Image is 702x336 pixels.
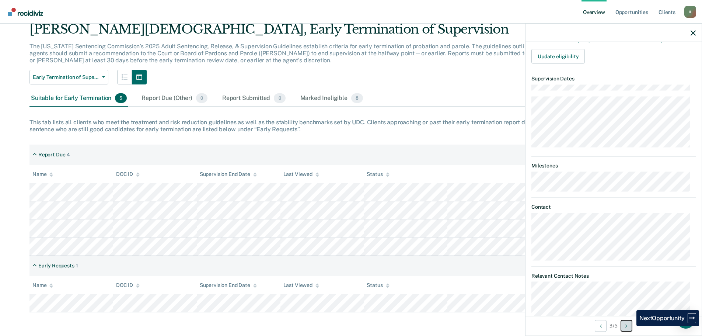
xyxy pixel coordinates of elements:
div: Marked Ineligible [299,90,365,107]
dt: Supervision Dates [531,75,696,82]
dt: Relevant Contact Notes [531,273,696,279]
span: Early Termination of Supervision [33,74,99,80]
div: DOC ID [116,171,140,177]
div: Open Intercom Messenger [677,311,695,329]
div: Status [367,171,389,177]
span: 0 [274,93,285,103]
div: Early Requests [38,263,74,269]
dt: Milestones [531,163,696,169]
div: [PERSON_NAME][DEMOGRAPHIC_DATA], Early Termination of Supervision [29,22,556,43]
span: 0 [196,93,207,103]
div: Report Due (Other) [140,90,209,107]
div: Report Due [38,152,66,158]
div: 4 [67,152,70,158]
button: Next Opportunity [621,320,632,332]
button: Profile dropdown button [684,6,696,18]
span: 8 [351,93,363,103]
div: Supervision End Date [200,171,257,177]
button: Previous Opportunity [595,320,607,332]
div: 3 / 5 [525,316,702,335]
span: 5 [115,93,127,103]
p: The [US_STATE] Sentencing Commission’s 2025 Adult Sentencing, Release, & Supervision Guidelines e... [29,43,554,64]
div: DOC ID [116,282,140,288]
div: J L [684,6,696,18]
div: 1 [76,263,78,269]
img: Recidiviz [8,8,43,16]
button: Update eligibility [531,49,585,63]
dt: Contact [531,204,696,210]
div: Name [32,282,53,288]
div: Report Submitted [221,90,287,107]
div: Last Viewed [283,282,319,288]
div: Status [367,282,389,288]
div: This tab lists all clients who meet the treatment and risk reduction guidelines as well as the st... [29,119,673,133]
span: completed [651,37,676,43]
div: Name [32,171,53,177]
div: Suitable for Early Termination [29,90,128,107]
div: Supervision End Date [200,282,257,288]
div: Last Viewed [283,171,319,177]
